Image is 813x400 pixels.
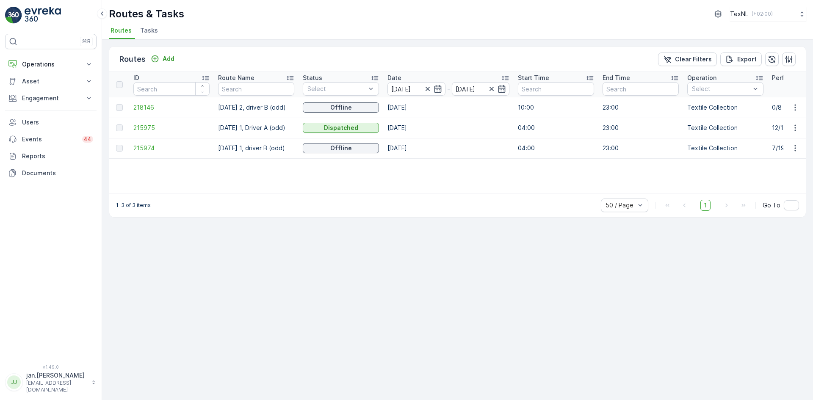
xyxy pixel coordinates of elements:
[218,82,294,96] input: Search
[84,136,91,143] p: 44
[598,97,683,118] td: 23:00
[603,74,630,82] p: End Time
[116,202,151,209] p: 1-3 of 3 items
[133,124,210,132] a: 215975
[7,375,21,389] div: JJ
[730,7,806,21] button: TexNL(+02:00)
[387,82,445,96] input: dd/mm/yyyy
[303,74,322,82] p: Status
[5,56,97,73] button: Operations
[683,138,768,158] td: Textile Collection
[330,144,352,152] p: Offline
[22,152,93,160] p: Reports
[22,135,77,143] p: Events
[82,38,91,45] p: ⌘B
[22,118,93,127] p: Users
[683,118,768,138] td: Textile Collection
[603,82,679,96] input: Search
[330,103,352,112] p: Offline
[5,90,97,107] button: Engagement
[730,10,748,18] p: TexNL
[700,200,711,211] span: 1
[683,97,768,118] td: Textile Collection
[214,97,299,118] td: [DATE] 2, driver B (odd)
[598,138,683,158] td: 23:00
[22,94,80,102] p: Engagement
[5,165,97,182] a: Documents
[692,85,750,93] p: Select
[218,74,254,82] p: Route Name
[25,7,61,24] img: logo_light-DOdMpM7g.png
[514,138,598,158] td: 04:00
[133,82,210,96] input: Search
[22,60,80,69] p: Operations
[518,74,549,82] p: Start Time
[116,104,123,111] div: Toggle Row Selected
[147,54,178,64] button: Add
[720,52,762,66] button: Export
[214,118,299,138] td: [DATE] 1, Driver A (odd)
[303,102,379,113] button: Offline
[5,7,22,24] img: logo
[687,74,716,82] p: Operation
[140,26,158,35] span: Tasks
[5,364,97,370] span: v 1.49.0
[133,144,210,152] a: 215974
[518,82,594,96] input: Search
[116,124,123,131] div: Toggle Row Selected
[387,74,401,82] p: Date
[214,138,299,158] td: [DATE] 1, driver B (odd)
[737,55,757,63] p: Export
[133,103,210,112] a: 218146
[133,74,139,82] p: ID
[598,118,683,138] td: 23:00
[163,55,174,63] p: Add
[383,138,514,158] td: [DATE]
[752,11,773,17] p: ( +02:00 )
[303,143,379,153] button: Offline
[772,74,810,82] p: Performance
[303,123,379,133] button: Dispatched
[26,380,87,393] p: [EMAIL_ADDRESS][DOMAIN_NAME]
[383,97,514,118] td: [DATE]
[514,118,598,138] td: 04:00
[5,131,97,148] a: Events44
[452,82,510,96] input: dd/mm/yyyy
[514,97,598,118] td: 10:00
[658,52,717,66] button: Clear Filters
[307,85,366,93] p: Select
[675,55,712,63] p: Clear Filters
[116,145,123,152] div: Toggle Row Selected
[5,73,97,90] button: Asset
[22,77,80,86] p: Asset
[5,371,97,393] button: JJjan.[PERSON_NAME][EMAIL_ADDRESS][DOMAIN_NAME]
[383,118,514,138] td: [DATE]
[109,7,184,21] p: Routes & Tasks
[447,84,450,94] p: -
[5,114,97,131] a: Users
[111,26,132,35] span: Routes
[26,371,87,380] p: jan.[PERSON_NAME]
[22,169,93,177] p: Documents
[763,201,780,210] span: Go To
[5,148,97,165] a: Reports
[324,124,358,132] p: Dispatched
[119,53,146,65] p: Routes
